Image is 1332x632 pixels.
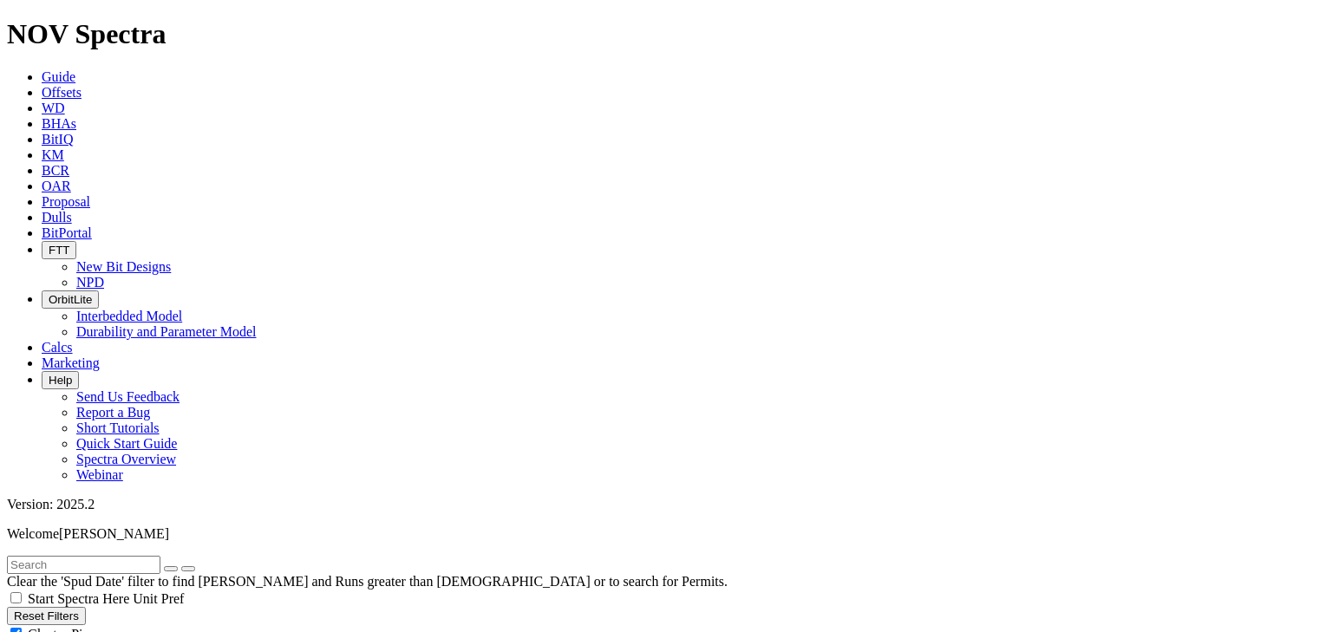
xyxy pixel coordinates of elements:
[76,420,160,435] a: Short Tutorials
[42,85,82,100] a: Offsets
[28,591,129,606] span: Start Spectra Here
[42,69,75,84] a: Guide
[76,436,177,451] a: Quick Start Guide
[76,309,182,323] a: Interbedded Model
[42,371,79,389] button: Help
[76,275,104,290] a: NPD
[42,179,71,193] a: OAR
[42,355,100,370] a: Marketing
[133,591,184,606] span: Unit Pref
[49,374,72,387] span: Help
[7,18,1325,50] h1: NOV Spectra
[76,405,150,420] a: Report a Bug
[59,526,169,541] span: [PERSON_NAME]
[49,293,92,306] span: OrbitLite
[42,163,69,178] a: BCR
[42,147,64,162] a: KM
[42,116,76,131] a: BHAs
[7,556,160,574] input: Search
[7,526,1325,542] p: Welcome
[7,607,86,625] button: Reset Filters
[42,194,90,209] a: Proposal
[49,244,69,257] span: FTT
[10,592,22,603] input: Start Spectra Here
[7,574,728,589] span: Clear the 'Spud Date' filter to find [PERSON_NAME] and Runs greater than [DEMOGRAPHIC_DATA] or to...
[76,452,176,466] a: Spectra Overview
[76,467,123,482] a: Webinar
[76,259,171,274] a: New Bit Designs
[42,132,73,147] a: BitIQ
[76,389,180,404] a: Send Us Feedback
[76,324,257,339] a: Durability and Parameter Model
[42,101,65,115] a: WD
[7,497,1325,512] div: Version: 2025.2
[42,225,92,240] a: BitPortal
[42,290,99,309] button: OrbitLite
[42,340,73,355] a: Calcs
[42,210,72,225] a: Dulls
[42,241,76,259] button: FTT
